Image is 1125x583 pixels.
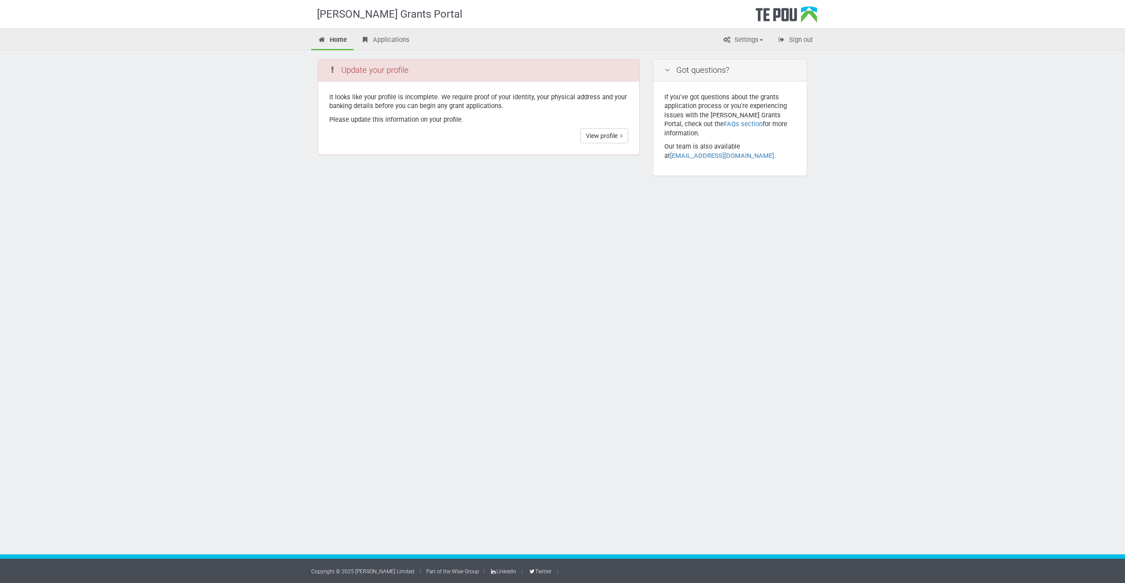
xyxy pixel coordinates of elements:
[670,152,774,160] a: [EMAIL_ADDRESS][DOMAIN_NAME]
[664,142,796,160] p: Our team is also available at .
[311,31,354,50] a: Home
[664,93,796,138] p: If you've got questions about the grants application process or you're experiencing issues with t...
[426,568,479,575] a: Part of the Wise Group
[756,6,817,28] div: Te Pou Logo
[716,31,770,50] a: Settings
[528,568,551,575] a: Twitter
[724,120,763,128] a: FAQs section
[329,93,628,111] p: It looks like your profile is incomplete. We require proof of your identity, your physical addres...
[771,31,820,50] a: Sign out
[329,115,628,124] p: Please update this information on your profile.
[318,60,639,82] div: Update your profile
[311,568,414,575] a: Copyright © 2025 [PERSON_NAME] Limited
[653,60,807,82] div: Got questions?
[490,568,516,575] a: LinkedIn
[354,31,416,50] a: Applications
[580,128,628,143] a: View profile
